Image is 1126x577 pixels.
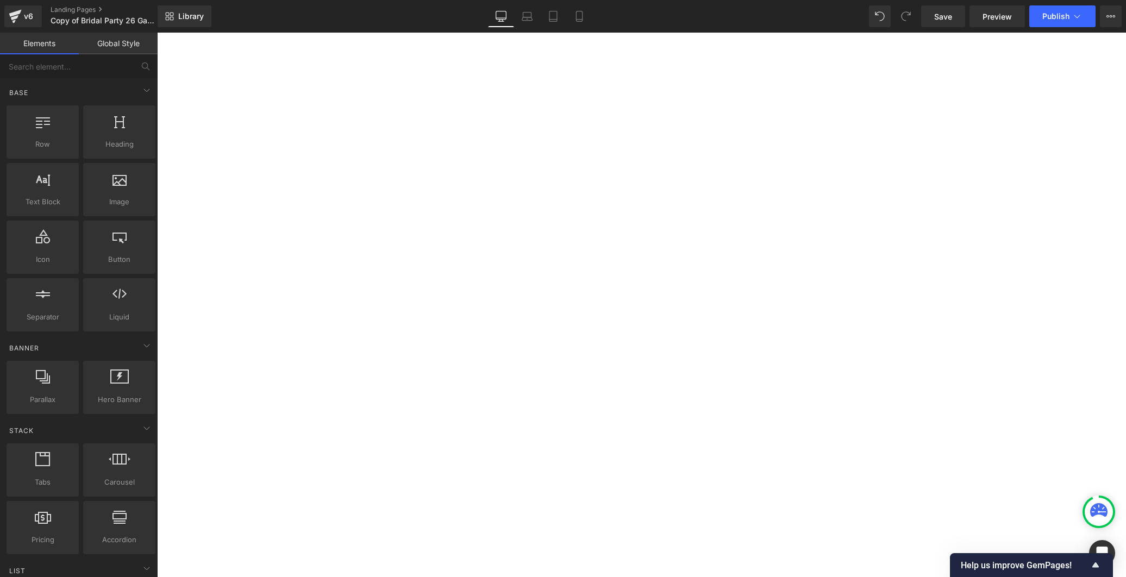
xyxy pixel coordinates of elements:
span: Preview [983,11,1012,22]
span: Save [934,11,952,22]
a: Global Style [79,33,158,54]
span: Icon [10,254,76,265]
span: List [8,566,27,576]
span: Liquid [86,311,152,323]
span: Library [178,11,204,21]
span: Base [8,87,29,98]
button: Publish [1029,5,1096,27]
span: Publish [1042,12,1069,21]
span: Help us improve GemPages! [961,560,1089,570]
a: New Library [158,5,211,27]
span: Copy of Bridal Party 26 Gallery [51,16,155,25]
div: v6 [22,9,35,23]
span: Tabs [10,476,76,488]
span: Button [86,254,152,265]
a: Tablet [540,5,566,27]
span: Text Block [10,196,76,208]
span: Hero Banner [86,394,152,405]
a: Laptop [514,5,540,27]
button: Undo [869,5,891,27]
a: Desktop [488,5,514,27]
button: Show survey - Help us improve GemPages! [961,559,1102,572]
span: Stack [8,425,35,436]
a: v6 [4,5,42,27]
button: Redo [895,5,917,27]
span: Banner [8,343,40,353]
span: Carousel [86,476,152,488]
span: Heading [86,139,152,150]
span: Row [10,139,76,150]
button: More [1100,5,1122,27]
span: Separator [10,311,76,323]
span: Image [86,196,152,208]
span: Parallax [10,394,76,405]
a: Preview [969,5,1025,27]
span: Pricing [10,534,76,545]
span: Accordion [86,534,152,545]
a: Mobile [566,5,592,27]
div: Open Intercom Messenger [1089,540,1115,566]
a: Landing Pages [51,5,176,14]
